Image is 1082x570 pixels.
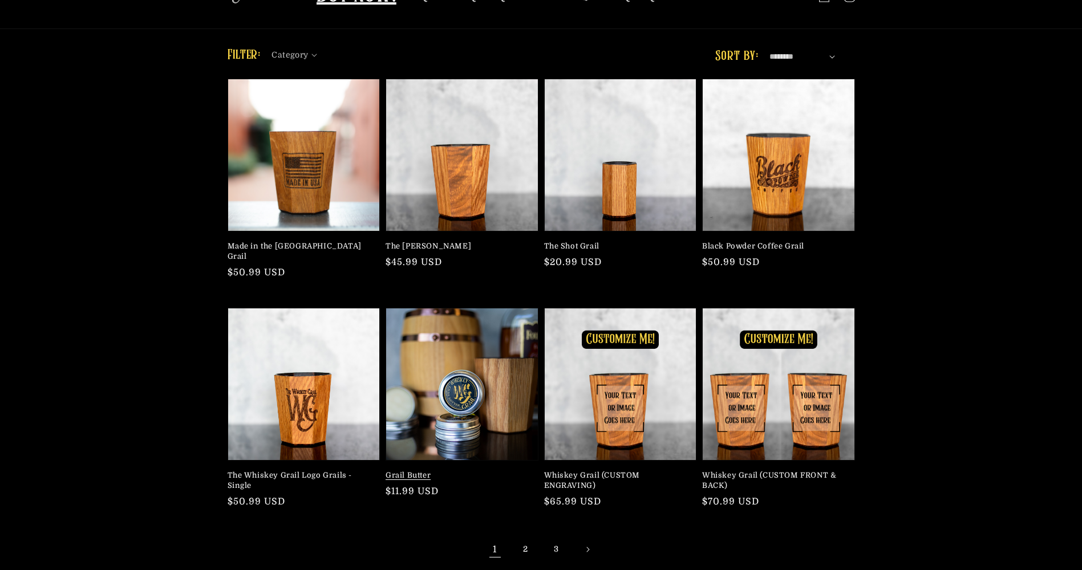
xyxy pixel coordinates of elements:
nav: Pagination [228,537,855,562]
a: Black Powder Coffee Grail [702,241,848,251]
a: The Shot Grail [544,241,690,251]
summary: Category [271,46,324,58]
span: Page 1 [483,537,508,562]
a: Next page [575,537,600,562]
a: Page 3 [544,537,569,562]
a: Made in the [GEOGRAPHIC_DATA] Grail [228,241,374,262]
a: Page 2 [513,537,538,562]
a: Grail Butter [386,470,532,481]
a: The [PERSON_NAME] [386,241,532,251]
label: Sort by: [715,50,758,63]
h2: Filter: [228,45,261,66]
span: Category [271,49,308,61]
a: Whiskey Grail (CUSTOM ENGRAVING) [544,470,690,491]
a: The Whiskey Grail Logo Grails - Single [228,470,374,491]
a: Whiskey Grail (CUSTOM FRONT & BACK) [702,470,848,491]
